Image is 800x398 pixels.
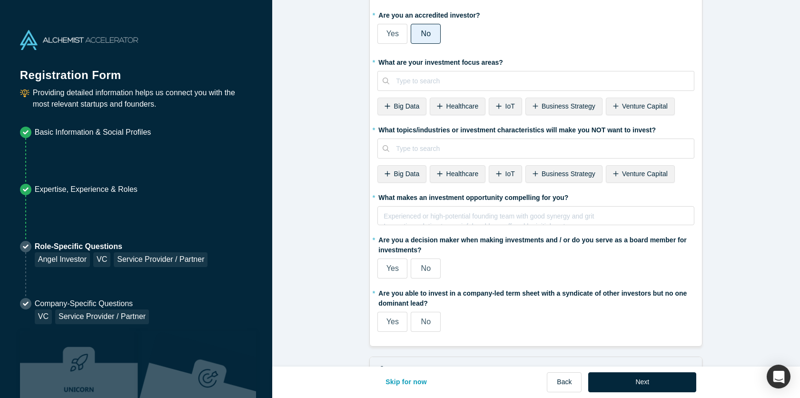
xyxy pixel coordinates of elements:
label: Are you an accredited investor? [377,7,694,20]
div: Healthcare [430,98,485,115]
div: Business Strategy [525,98,602,115]
span: Venture Capital [622,170,668,178]
label: What topics/industries or investment characteristics will make you NOT want to invest? [377,122,694,135]
div: Business Strategy [525,165,602,183]
button: Skip for now [375,372,437,392]
label: Are you a decision maker when making investments and / or do you serve as a board member for inve... [377,232,694,255]
div: rdw-editor [384,209,688,229]
span: IoT [505,170,515,178]
div: VC [93,252,110,267]
span: No [421,264,431,272]
h1: Registration Form [20,57,252,84]
p: Company-Specific Questions [35,298,149,309]
img: Alchemist Accelerator Logo [20,30,138,50]
span: Business Strategy [542,102,595,110]
span: IoT [505,102,515,110]
div: Venture Capital [606,165,675,183]
p: 3/4 [680,365,696,376]
div: Service Provider / Partner [114,252,207,267]
p: Basic Information & Social Profiles [35,127,151,138]
div: rdw-wrapper [377,206,694,225]
div: Service Provider / Partner [55,309,149,324]
span: Yes [386,318,399,326]
div: Venture Capital [606,98,675,115]
button: Back [547,372,582,392]
label: What makes an investment opportunity compelling for you? [377,189,694,203]
span: Business Strategy [542,170,595,178]
label: What are your investment focus areas? [377,54,694,68]
div: Angel Investor [35,252,90,267]
span: Yes [386,30,399,38]
div: Healthcare [430,165,485,183]
span: Venture Capital [622,102,668,110]
p: Expertise, Experience & Roles [35,184,138,195]
span: Big Data [394,170,420,178]
span: No [421,30,431,38]
p: Providing detailed information helps us connect you with the most relevant startups and founders. [33,87,252,110]
div: Big Data [377,98,426,115]
div: IoT [489,98,522,115]
h3: Angel Investor [392,364,448,377]
span: Healthcare [446,170,479,178]
span: Yes [386,264,399,272]
div: VC [35,309,52,324]
span: No [421,318,431,326]
div: Big Data [377,165,426,183]
span: Big Data [394,102,420,110]
div: IoT [489,165,522,183]
span: Healthcare [446,102,479,110]
label: Are you able to invest in a company-led term sheet with a syndicate of other investors but no one... [377,285,694,308]
button: Next [588,372,696,392]
p: Role-Specific Questions [35,241,208,252]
